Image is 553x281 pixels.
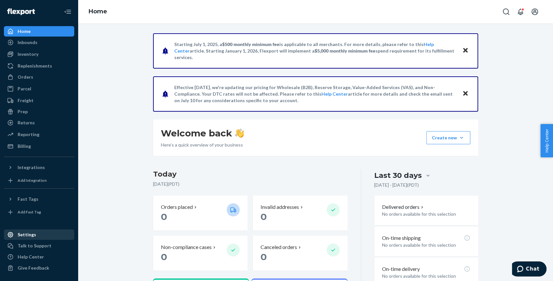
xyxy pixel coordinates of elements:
[321,91,348,97] a: Help Center
[161,142,244,148] p: Here’s a quick overview of your business
[253,195,347,230] button: Invalid addresses 0
[4,37,74,48] a: Inbounds
[18,39,37,46] div: Inbounds
[18,242,51,249] div: Talk to Support
[461,89,470,99] button: Close
[18,178,47,183] div: Add Integration
[261,211,267,222] span: 0
[382,203,425,211] button: Delivered orders
[374,170,422,180] div: Last 30 days
[253,236,347,271] button: Canceled orders 0
[18,231,36,238] div: Settings
[4,49,74,59] a: Inventory
[4,106,74,117] a: Prep
[153,169,347,180] h3: Today
[174,84,456,104] p: Effective [DATE], we're updating our pricing for Wholesale (B2B), Reserve Storage, Value-Added Se...
[4,129,74,140] a: Reporting
[61,5,74,18] button: Close Navigation
[4,229,74,240] a: Settings
[18,86,31,92] div: Parcel
[4,84,74,94] a: Parcel
[4,26,74,37] a: Home
[382,211,470,217] p: No orders available for this selection
[4,263,74,273] button: Give Feedback
[161,251,167,262] span: 0
[18,74,33,80] div: Orders
[18,51,38,57] div: Inventory
[18,209,41,215] div: Add Fast Tag
[382,242,470,248] p: No orders available for this selection
[4,95,74,106] a: Freight
[4,72,74,82] a: Orders
[161,211,167,222] span: 0
[4,141,74,151] a: Billing
[18,196,38,202] div: Fast Tags
[500,5,513,18] button: Open Search Box
[382,273,470,279] p: No orders available for this selection
[18,108,28,115] div: Prep
[18,143,31,149] div: Billing
[4,61,74,71] a: Replenishments
[18,164,45,171] div: Integrations
[4,117,74,128] a: Returns
[89,8,107,15] a: Home
[261,251,267,262] span: 0
[161,127,244,139] h1: Welcome back
[161,203,193,211] p: Orders placed
[4,241,74,251] button: Talk to Support
[4,194,74,204] button: Fast Tags
[153,195,248,230] button: Orders placed 0
[7,8,35,15] img: Flexport logo
[261,203,299,211] p: Invalid addresses
[461,46,470,55] button: Close
[261,243,297,251] p: Canceled orders
[514,5,527,18] button: Open notifications
[374,182,419,188] p: [DATE] - [DATE] ( PDT )
[83,2,112,21] ol: breadcrumbs
[512,261,546,278] iframe: Opens a widget where you can chat to one of our agents
[161,243,212,251] p: Non-compliance cases
[153,236,248,271] button: Non-compliance cases 0
[540,124,553,157] button: Help Center
[528,5,541,18] button: Open account menu
[18,254,44,260] div: Help Center
[18,131,39,138] div: Reporting
[18,63,52,69] div: Replenishments
[315,48,376,54] span: $5,000 monthly minimum fee
[382,265,420,273] p: On-time delivery
[4,207,74,217] a: Add Fast Tag
[18,265,49,271] div: Give Feedback
[18,97,34,104] div: Freight
[18,119,35,126] div: Returns
[235,129,244,138] img: hand-wave emoji
[18,28,31,35] div: Home
[426,131,470,144] button: Create new
[222,41,279,47] span: $500 monthly minimum fee
[153,181,347,187] p: [DATE] ( PDT )
[4,175,74,186] a: Add Integration
[4,252,74,262] a: Help Center
[382,234,421,242] p: On-time shipping
[4,162,74,173] button: Integrations
[174,41,456,61] p: Starting July 1, 2025, a is applicable to all merchants. For more details, please refer to this a...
